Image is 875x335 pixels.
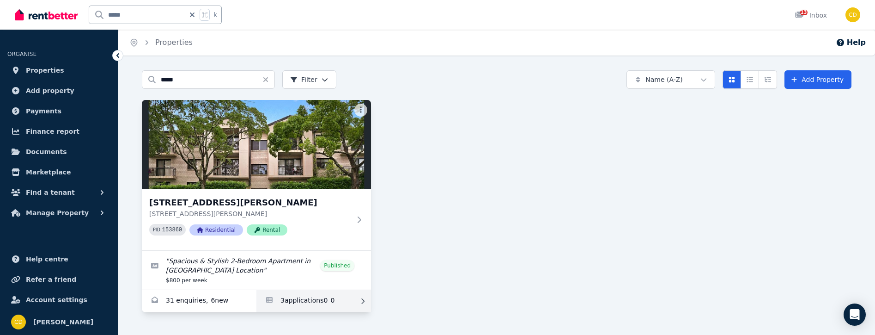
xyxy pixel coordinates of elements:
[149,196,351,209] h3: [STREET_ADDRESS][PERSON_NAME]
[7,291,110,309] a: Account settings
[845,7,860,22] img: Chris Dimitropoulos
[7,163,110,181] a: Marketplace
[162,227,182,233] code: 153860
[26,167,71,178] span: Marketplace
[759,70,777,89] button: Expanded list view
[142,100,371,189] img: 3/43 Ewart Street, Marrickville
[354,104,367,117] button: More options
[7,81,110,100] a: Add property
[723,70,741,89] button: Card view
[7,51,36,57] span: ORGANISE
[26,105,61,117] span: Payments
[189,224,243,236] span: Residential
[26,254,68,265] span: Help centre
[741,70,759,89] button: Compact list view
[800,10,808,15] span: 13
[26,294,87,305] span: Account settings
[7,143,110,161] a: Documents
[142,100,371,250] a: 3/43 Ewart Street, Marrickville[STREET_ADDRESS][PERSON_NAME][STREET_ADDRESS][PERSON_NAME]PID 1538...
[26,274,76,285] span: Refer a friend
[142,251,371,290] a: Edit listing: Spacious & Stylish 2-Bedroom Apartment in Prime Marrickville Location
[645,75,683,84] span: Name (A-Z)
[153,227,160,232] small: PID
[7,250,110,268] a: Help centre
[213,11,217,19] span: k
[844,304,866,326] div: Open Intercom Messenger
[282,70,336,89] button: Filter
[795,11,827,20] div: Inbox
[7,102,110,120] a: Payments
[290,75,317,84] span: Filter
[7,270,110,289] a: Refer a friend
[26,187,75,198] span: Find a tenant
[11,315,26,329] img: Chris Dimitropoulos
[149,209,351,218] p: [STREET_ADDRESS][PERSON_NAME]
[33,316,93,328] span: [PERSON_NAME]
[7,204,110,222] button: Manage Property
[118,30,204,56] nav: Breadcrumb
[26,207,89,218] span: Manage Property
[784,70,851,89] a: Add Property
[142,290,256,312] a: Enquiries for 3/43 Ewart Street, Marrickville
[26,126,79,137] span: Finance report
[7,183,110,202] button: Find a tenant
[247,224,287,236] span: Rental
[155,38,193,47] a: Properties
[26,85,74,96] span: Add property
[262,70,275,89] button: Clear search
[626,70,715,89] button: Name (A-Z)
[723,70,777,89] div: View options
[15,8,78,22] img: RentBetter
[7,122,110,141] a: Finance report
[256,290,371,312] a: Applications for 3/43 Ewart Street, Marrickville
[26,146,67,157] span: Documents
[26,65,64,76] span: Properties
[7,61,110,80] a: Properties
[836,37,866,48] button: Help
